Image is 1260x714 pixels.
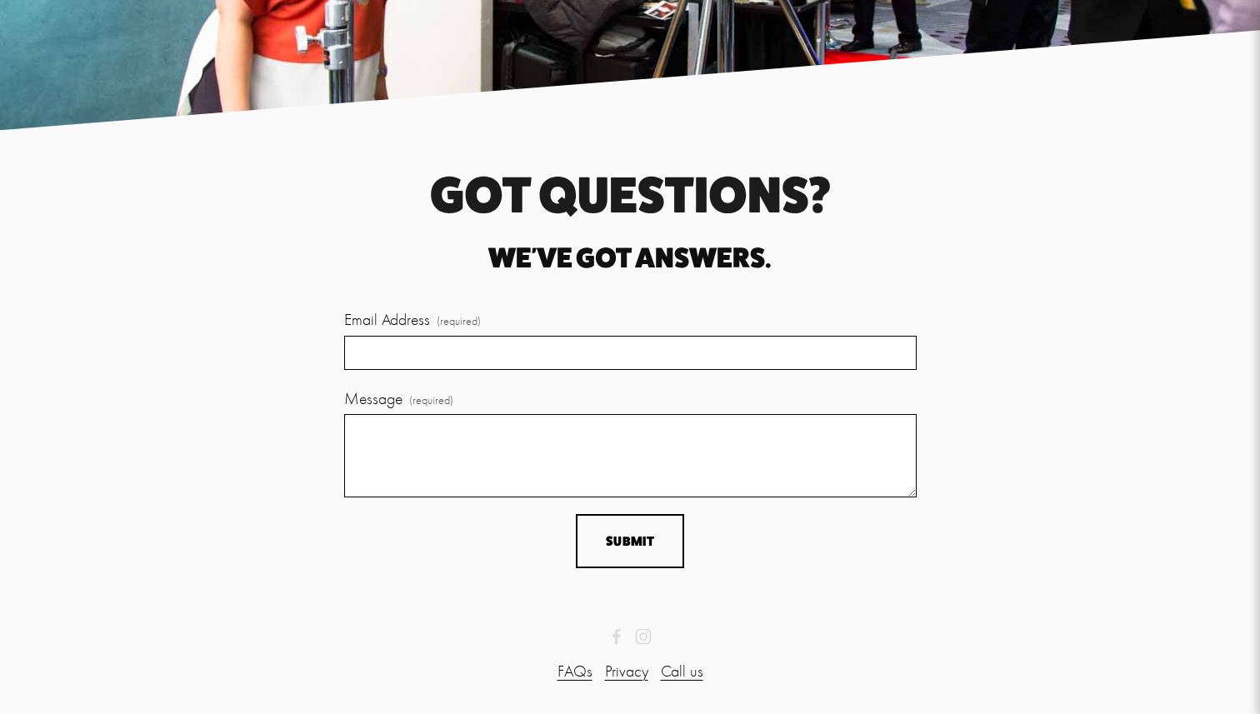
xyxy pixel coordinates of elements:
[635,628,652,645] a: Instagram
[53,172,1207,217] h1: got questions?
[608,628,625,645] a: 2 Dudes & A Booth
[557,659,592,683] a: FAQs
[661,659,703,683] a: Call us
[409,392,453,409] span: (required)
[605,659,648,683] a: Privacy
[53,244,1207,272] h2: We've got answers.
[344,307,430,332] span: Email Address
[576,514,683,568] button: SubmitSubmit
[606,533,654,549] span: Submit
[437,312,481,330] span: (required)
[344,387,402,411] span: Message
